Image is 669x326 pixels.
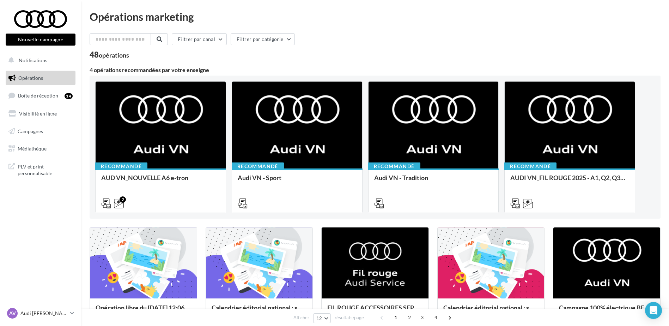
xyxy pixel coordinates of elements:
span: 4 [430,312,442,323]
div: 4 opérations recommandées par votre enseigne [90,67,661,73]
button: Filtrer par canal [172,33,227,45]
div: 2 [120,196,126,203]
div: FIL ROUGE ACCESSOIRES SEPTEMBRE - AUDI SERVICE [327,304,423,318]
a: Opérations [4,71,77,85]
button: Filtrer par catégorie [231,33,295,45]
div: 48 [90,51,129,59]
button: Notifications [4,53,74,68]
span: Médiathèque [18,146,47,152]
span: 3 [416,312,428,323]
div: AUDI VN_FIL ROUGE 2025 - A1, Q2, Q3, Q5 et Q4 e-tron [510,174,629,188]
a: PLV et print personnalisable [4,159,77,180]
div: Opération libre du [DATE] 12:06 [96,304,191,318]
div: Recommandé [504,162,557,170]
span: Boîte de réception [18,93,58,99]
div: opérations [99,52,129,58]
button: Nouvelle campagne [6,34,75,46]
p: Audi [PERSON_NAME] [20,310,67,317]
a: Visibilité en ligne [4,106,77,121]
span: Afficher [293,314,309,321]
span: AV [9,310,16,317]
div: Audi VN - Tradition [374,174,493,188]
div: Campagne 100% électrique BEV Septembre [559,304,655,318]
div: Open Intercom Messenger [645,302,662,319]
a: Boîte de réception14 [4,88,77,103]
span: Campagnes [18,128,43,134]
div: Audi VN - Sport [238,174,357,188]
span: 1 [390,312,401,323]
div: Opérations marketing [90,11,661,22]
span: Visibilité en ligne [19,111,57,117]
a: AV Audi [PERSON_NAME] [6,307,75,320]
span: résultats/page [335,314,364,321]
a: Campagnes [4,124,77,139]
div: 14 [65,93,73,99]
span: PLV et print personnalisable [18,162,73,177]
span: 12 [316,315,322,321]
button: 12 [313,313,331,323]
span: 2 [404,312,415,323]
span: Notifications [19,57,47,63]
span: Opérations [18,75,43,81]
div: Recommandé [232,162,284,170]
div: Calendrier éditorial national : semaines du 04.08 au 25.08 [443,304,539,318]
div: AUD VN_NOUVELLE A6 e-tron [101,174,220,188]
div: Recommandé [95,162,147,170]
div: Calendrier éditorial national : semaine du 25.08 au 31.08 [212,304,307,318]
a: Médiathèque [4,141,77,156]
div: Recommandé [368,162,420,170]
